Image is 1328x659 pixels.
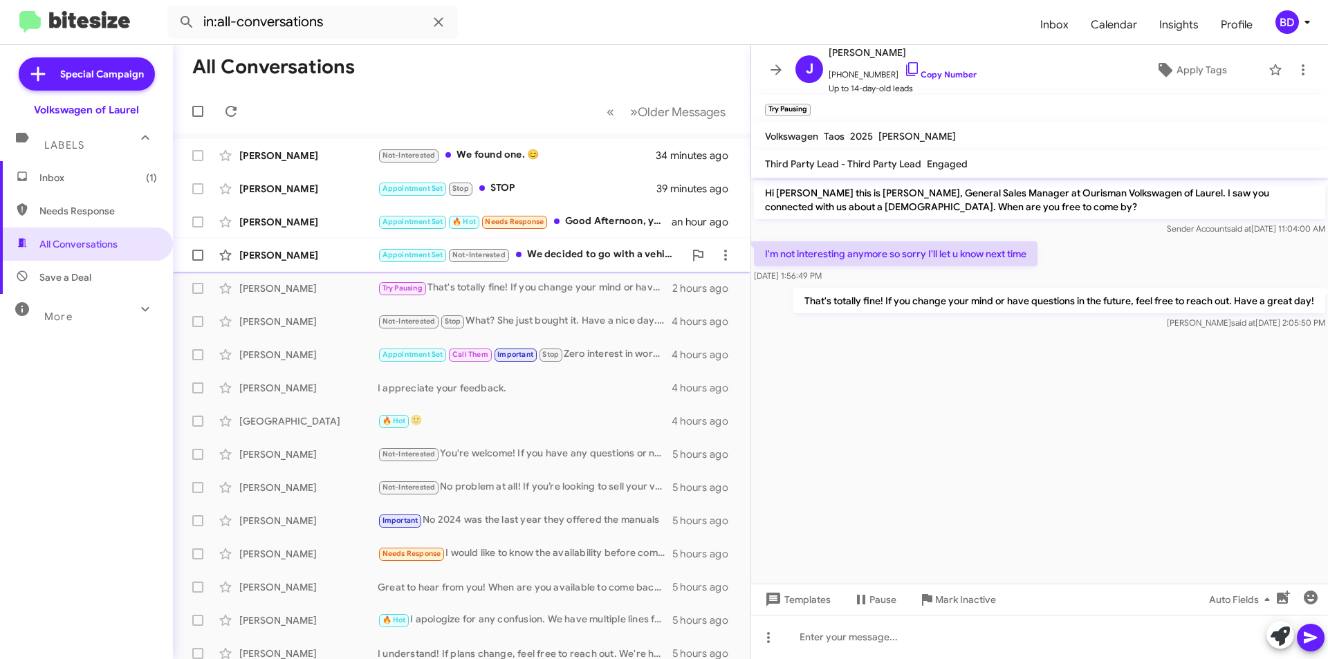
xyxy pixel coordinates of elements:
div: 4 hours ago [672,315,739,328]
div: 5 hours ago [672,547,739,561]
div: [PERSON_NAME] [239,315,378,328]
span: (1) [146,171,157,185]
div: 5 hours ago [672,514,739,528]
div: 4 hours ago [672,348,739,362]
span: All Conversations [39,237,118,251]
div: You're welcome! If you have any questions or need assistance in the future, feel free to reach ou... [378,446,672,462]
button: Auto Fields [1198,587,1286,612]
a: Inbox [1029,5,1080,45]
div: [PERSON_NAME] [239,580,378,594]
span: Templates [762,587,831,612]
span: » [630,103,638,120]
span: Inbox [39,171,157,185]
a: Calendar [1080,5,1148,45]
span: Save a Deal [39,270,91,284]
span: Appointment Set [382,350,443,359]
div: 5 hours ago [672,447,739,461]
span: [PERSON_NAME] [878,130,956,142]
p: Hi [PERSON_NAME] this is [PERSON_NAME], General Sales Manager at Ourisman Volkswagen of Laurel. I... [754,180,1325,219]
div: 5 hours ago [672,481,739,494]
span: Needs Response [485,217,544,226]
span: [DATE] 1:56:49 PM [754,270,822,281]
small: Try Pausing [765,104,811,116]
span: Not-Interested [452,250,506,259]
span: 🔥 Hot [382,416,406,425]
div: 5 hours ago [672,613,739,627]
div: 5 hours ago [672,580,739,594]
span: Stop [445,317,461,326]
span: Stop [542,350,559,359]
span: 🔥 Hot [452,217,476,226]
span: said at [1227,223,1251,234]
span: Special Campaign [60,67,144,81]
span: Engaged [927,158,968,170]
div: What? She just bought it. Have a nice day. Please unsubscribe from this text. [378,313,672,329]
button: Next [622,98,734,126]
span: J [806,58,813,80]
span: Important [497,350,533,359]
div: [PERSON_NAME] [239,248,378,262]
span: Mark Inactive [935,587,996,612]
div: STOP [378,180,656,196]
div: Great to hear from you! When are you available to come back and discuss the details about your ve... [378,580,672,594]
a: Profile [1210,5,1264,45]
div: I apologize for any confusion. We have multiple lines for better service. [378,612,672,628]
div: [PERSON_NAME] [239,348,378,362]
div: [PERSON_NAME] [239,613,378,627]
div: We decided to go with a vehicle at a different dealership l [378,247,684,263]
div: [PERSON_NAME] [239,447,378,461]
div: Good Afternoon, yes I'm interested in a 2024 or 2025 Hyundai Palisade Calligraphy AWD [378,214,672,230]
span: [PERSON_NAME] [829,44,977,61]
span: Volkswagen [765,130,818,142]
span: Not-Interested [382,151,436,160]
div: BD [1275,10,1299,34]
div: [PERSON_NAME] [239,182,378,196]
div: [PERSON_NAME] [239,281,378,295]
div: 2 hours ago [672,281,739,295]
div: Volkswagen of Laurel [34,103,139,117]
button: Templates [751,587,842,612]
a: Copy Number [904,69,977,80]
span: Third Party Lead - Third Party Lead [765,158,921,170]
div: [PERSON_NAME] [239,381,378,395]
div: an hour ago [672,215,739,229]
button: Pause [842,587,907,612]
div: 4 hours ago [672,414,739,428]
button: BD [1264,10,1313,34]
span: said at [1231,317,1255,328]
span: 2025 [850,130,873,142]
p: I'm not interesting anymore so sorry I'll let u know next time [754,241,1037,266]
div: [PERSON_NAME] [239,514,378,528]
div: 🙂 [378,413,672,429]
input: Search [167,6,458,39]
span: Appointment Set [382,250,443,259]
span: Apply Tags [1177,57,1227,82]
span: More [44,310,73,323]
div: Zero interest in working with someone who is unwilling to respect my time. Please don't contact m... [378,346,672,362]
div: [PERSON_NAME] [239,215,378,229]
div: [PERSON_NAME] [239,481,378,494]
span: Older Messages [638,104,726,120]
span: Pause [869,587,896,612]
span: Try Pausing [382,284,423,293]
span: Up to 14-day-old leads [829,82,977,95]
div: 34 minutes ago [656,149,739,163]
span: [PERSON_NAME] [DATE] 2:05:50 PM [1167,317,1325,328]
span: Not-Interested [382,449,436,458]
span: Sender Account [DATE] 11:04:00 AM [1167,223,1325,234]
nav: Page navigation example [599,98,734,126]
div: No 2024 was the last year they offered the manuals [378,512,672,528]
p: That's totally fine! If you change your mind or have questions in the future, feel free to reach ... [793,288,1325,313]
button: Mark Inactive [907,587,1007,612]
span: [PHONE_NUMBER] [829,61,977,82]
a: Special Campaign [19,57,155,91]
div: [PERSON_NAME] [239,149,378,163]
div: [GEOGRAPHIC_DATA] [239,414,378,428]
h1: All Conversations [192,56,355,78]
span: Stop [452,184,469,193]
button: Apply Tags [1120,57,1262,82]
a: Insights [1148,5,1210,45]
div: We found one. 😊 [378,147,656,163]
